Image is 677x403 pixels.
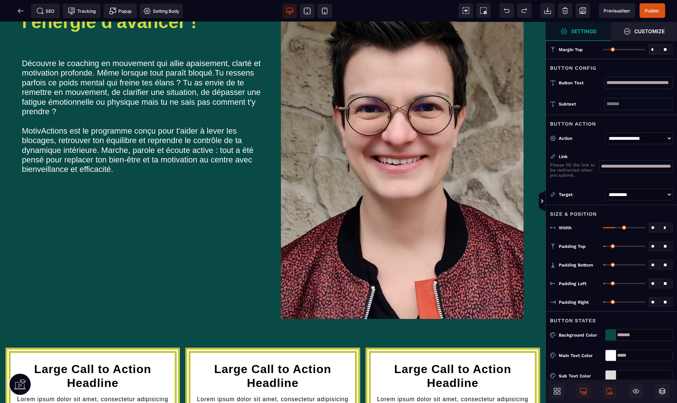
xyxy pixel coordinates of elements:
div: Link [550,153,599,160]
span: Open Style Manager [611,22,677,41]
span: Hide/Show Block [629,384,643,399]
span: Popup [109,7,132,15]
span: Padding Right [559,299,589,305]
span: Open Layers [655,384,670,399]
div: Button Action [546,115,677,128]
span: Setting Body [143,7,179,15]
span: Desktop Only [576,384,591,399]
h1: Large Call to Action Headline [196,337,349,372]
span: SEO [36,7,55,15]
div: Background Color [559,331,602,339]
span: Screenshot [476,3,491,18]
span: Publier [645,8,660,14]
p: Please fill the link to be redirected when you submit. [550,162,599,178]
h1: Large Call to Action Headline [376,337,530,372]
div: Button States [546,311,677,325]
span: Margin Top [559,47,583,53]
div: Action [559,135,602,142]
h2: Découvre le coaching en mouvement qui allie apaisement, clarté et motivation profonde. Même lorsq... [22,33,265,156]
span: View components [459,3,473,18]
h1: Large Call to Action Headline [16,337,169,372]
div: Sub Text Color [559,372,602,380]
span: Width [559,225,572,231]
div: Subtext [559,100,604,108]
span: Settings [546,22,611,41]
span: Preview [599,3,635,18]
div: Button Config [546,59,677,72]
div: Target [550,191,602,198]
strong: Settings [572,28,597,34]
span: Mobile Only [603,384,617,399]
strong: Customize [635,28,665,34]
span: Tracking [68,7,96,15]
div: Main Text Color [559,352,602,359]
span: Padding Bottom [559,262,593,268]
span: Padding Top [559,243,586,249]
div: Button Text [559,79,604,87]
span: Previsualiser [604,8,631,14]
span: Open Blocks [550,384,565,399]
span: Padding Left [559,281,586,287]
div: Size & Position [546,205,677,218]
